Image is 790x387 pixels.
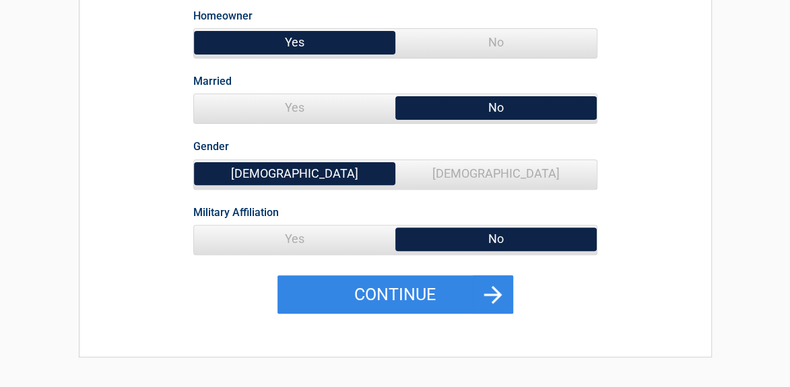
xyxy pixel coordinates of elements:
span: Yes [194,94,395,121]
span: [DEMOGRAPHIC_DATA] [395,160,597,187]
label: Married [193,72,232,90]
button: Continue [277,275,513,314]
span: No [395,225,597,252]
span: Yes [194,225,395,252]
label: Military Affiliation [193,203,279,221]
span: No [395,94,597,121]
span: Yes [194,29,395,56]
span: No [395,29,597,56]
span: [DEMOGRAPHIC_DATA] [194,160,395,187]
label: Gender [193,137,229,155]
label: Homeowner [193,7,253,25]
